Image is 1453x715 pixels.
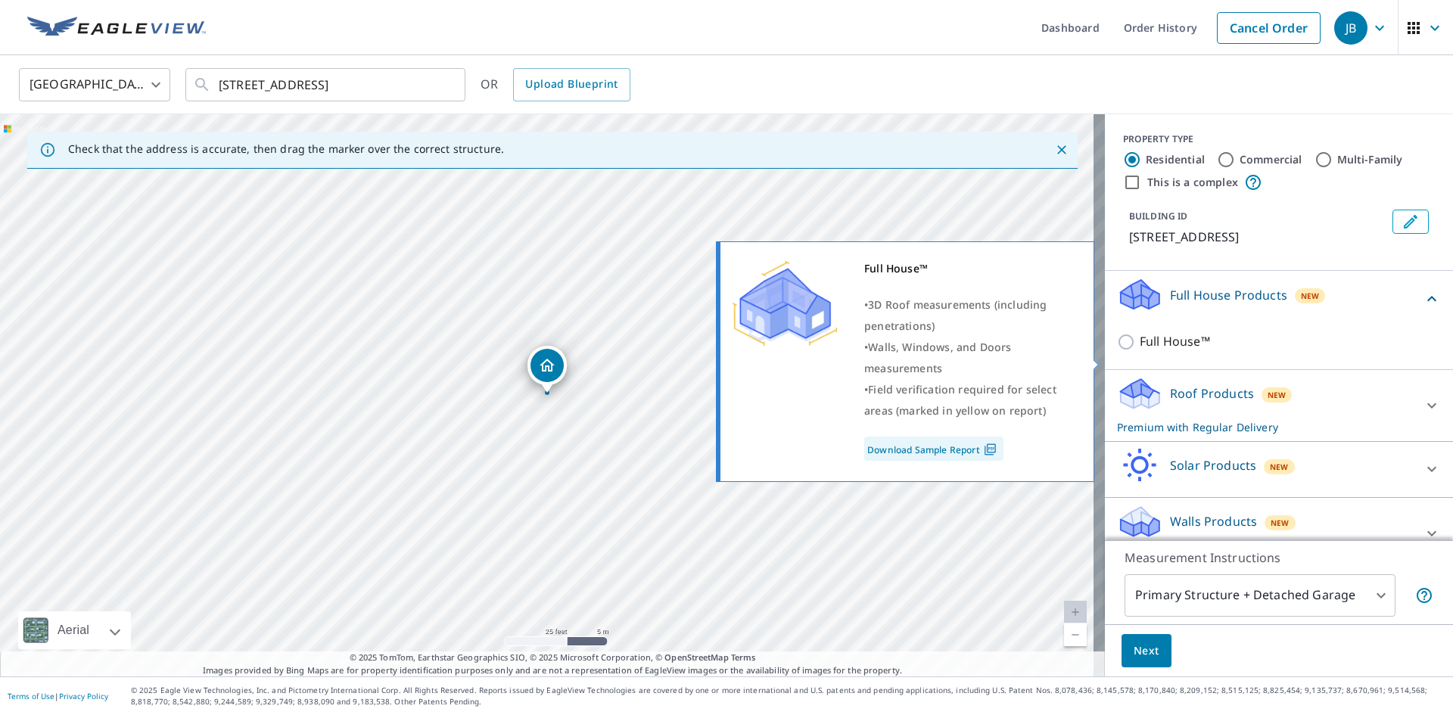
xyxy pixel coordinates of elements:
span: Upload Blueprint [525,75,618,94]
label: Commercial [1240,152,1302,167]
div: Walls ProductsNewWalls, Windows & Doors with Regular Delivery [1117,504,1441,563]
button: Next [1122,634,1171,668]
p: Full House Products [1170,286,1287,304]
a: OpenStreetMap [664,651,728,663]
p: Premium with Regular Delivery [1117,419,1414,435]
span: New [1271,517,1290,529]
button: Edit building 1 [1392,210,1429,234]
a: Terms of Use [8,691,54,701]
div: [GEOGRAPHIC_DATA] [19,64,170,106]
div: OR [481,68,630,101]
div: • [864,337,1075,379]
div: PROPERTY TYPE [1123,132,1435,146]
p: Roof Products [1170,384,1254,403]
p: [STREET_ADDRESS] [1129,228,1386,246]
div: Dropped pin, building 1, Residential property, 1315 NORFOLK DR NW CALGARY AB T2K5L5 [527,346,567,393]
label: Residential [1146,152,1205,167]
p: © 2025 Eagle View Technologies, Inc. and Pictometry International Corp. All Rights Reserved. Repo... [131,685,1445,707]
a: Terms [731,651,756,663]
label: Multi-Family [1337,152,1403,167]
p: Solar Products [1170,456,1256,474]
span: Walls, Windows, and Doors measurements [864,340,1011,375]
span: New [1301,290,1320,302]
img: Premium [732,258,838,349]
a: Download Sample Report [864,437,1003,461]
img: EV Logo [27,17,206,39]
p: BUILDING ID [1129,210,1187,222]
a: Current Level 20, Zoom In Disabled [1064,601,1087,623]
label: This is a complex [1147,175,1238,190]
p: Full House™ [1140,332,1210,351]
span: © 2025 TomTom, Earthstar Geographics SIO, © 2025 Microsoft Corporation, © [350,651,756,664]
div: • [864,379,1075,421]
a: Cancel Order [1217,12,1321,44]
p: Check that the address is accurate, then drag the marker over the correct structure. [68,142,504,156]
span: 3D Roof measurements (including penetrations) [864,297,1047,333]
div: Roof ProductsNewPremium with Regular Delivery [1117,376,1441,435]
p: Measurement Instructions [1125,549,1433,567]
div: Solar ProductsNew [1117,448,1441,491]
div: Full House ProductsNew [1117,277,1441,320]
span: Field verification required for select areas (marked in yellow on report) [864,382,1056,418]
p: Walls Products [1170,512,1257,530]
input: Search by address or latitude-longitude [219,64,434,106]
div: JB [1334,11,1367,45]
div: Aerial [18,611,131,649]
div: Full House™ [864,258,1075,279]
p: | [8,692,108,701]
div: Primary Structure + Detached Garage [1125,574,1395,617]
button: Close [1052,140,1072,160]
span: Next [1134,642,1159,661]
span: New [1268,389,1287,401]
a: Upload Blueprint [513,68,630,101]
img: Pdf Icon [980,443,1000,456]
span: Your report will include the primary structure and a detached garage if one exists. [1415,586,1433,605]
a: Current Level 20, Zoom Out [1064,623,1087,646]
span: New [1270,461,1289,473]
div: • [864,294,1075,337]
a: Privacy Policy [59,691,108,701]
div: Aerial [53,611,94,649]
